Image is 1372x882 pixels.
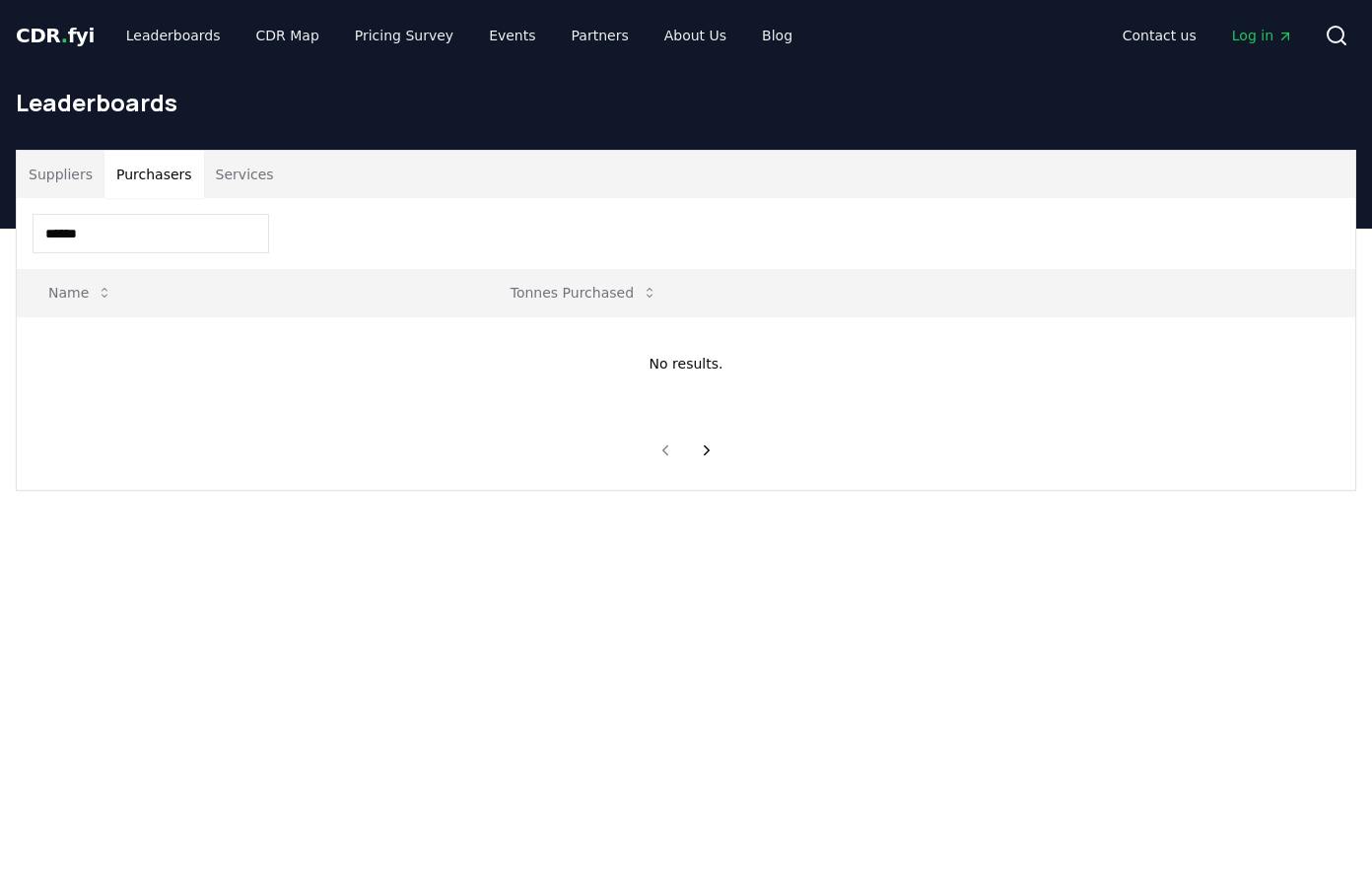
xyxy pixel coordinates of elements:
[16,24,95,47] span: CDR fyi
[1216,18,1309,53] a: Log in
[16,87,1356,118] h1: Leaderboards
[110,18,808,53] nav: Main
[649,18,742,53] a: About Us
[746,18,808,53] a: Blog
[61,24,68,47] span: .
[16,22,95,49] a: CDR.fyi
[240,18,335,53] a: CDR Map
[17,316,1355,411] td: No results.
[1232,26,1293,45] span: Log in
[339,18,469,53] a: Pricing Survey
[1107,18,1309,53] nav: Main
[204,151,286,198] button: Services
[473,18,551,53] a: Events
[104,151,204,198] button: Purchasers
[110,18,237,53] a: Leaderboards
[690,431,723,470] button: next page
[1107,18,1212,53] a: Contact us
[17,151,104,198] button: Suppliers
[556,18,645,53] a: Partners
[33,273,128,312] button: Name
[495,273,673,312] button: Tonnes Purchased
